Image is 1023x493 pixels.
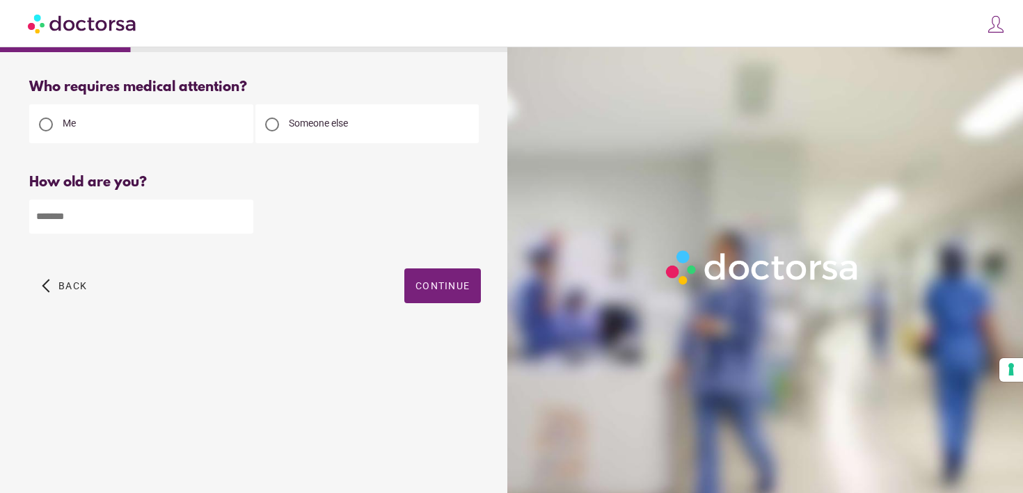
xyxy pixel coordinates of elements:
[404,268,481,303] button: Continue
[660,245,865,291] img: Logo-Doctorsa-trans-White-partial-flat.png
[415,280,470,291] span: Continue
[63,118,76,129] span: Me
[986,15,1006,34] img: icons8-customer-100.png
[29,175,481,191] div: How old are you?
[289,118,348,129] span: Someone else
[999,358,1023,382] button: Your consent preferences for tracking technologies
[28,8,138,39] img: Doctorsa.com
[58,280,87,291] span: Back
[36,268,93,303] button: arrow_back_ios Back
[29,79,481,95] div: Who requires medical attention?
